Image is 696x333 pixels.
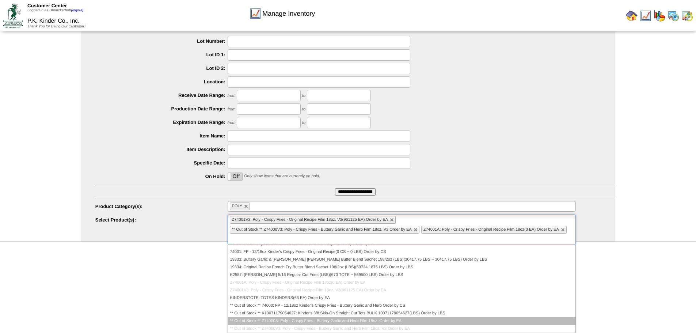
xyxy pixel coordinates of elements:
span: P.K, Kinder Co., Inc. [27,18,80,24]
img: calendarinout.gif [681,10,693,22]
label: Product Category(s): [95,204,228,209]
label: Item Name: [95,133,228,139]
span: to [302,107,305,111]
span: Manage Inventory [262,10,315,18]
span: Only show items that are currently on hold. [244,174,320,178]
li: Z74001A: Poly - Crispy Fries - Original Recipe Film 18oz(0 EA) Order by EA [228,279,576,287]
div: OnOff [228,173,243,181]
li: Z74001V3: Poly - Crispy Fries - Original Recipe Film 18oz. V3(961125 EA) Order by EA [228,287,576,294]
span: to [302,94,305,98]
img: ZoRoCo_Logo(Green%26Foil)%20jpg.webp [3,3,23,28]
label: Select Product(s): [95,217,228,223]
span: Z74001A: Poly - Crispy Fries - Original Recipe Film 18oz(0 EA) Order by EA [423,227,559,232]
li: ** Out of Stock ** K10071179054627: Kinder's 3/8 Skin-On Straight Cut Tots BULK 10071179054627(LB... [228,310,576,317]
li: 74001: FP - 12/18oz Kinder's Crispy Fries - Original Recipe(0 CS ~ 0 LBS) Order by CS [228,248,576,256]
span: Logged in as Dbrinckerhoff [27,8,83,12]
li: ** Out of Stock ** Z74000V3: Poly - Crispy Fries - Buttery Garlic and Herb Film 18oz. V3 Order by EA [228,325,576,333]
label: Specific Date: [95,160,228,166]
label: Production Date Range: [95,106,228,111]
label: Receive Date Range: [95,92,228,98]
img: graph.gif [654,10,665,22]
label: Lot ID 2: [95,65,228,71]
a: (logout) [71,8,83,12]
span: Z74001V3: Poly - Crispy Fries - Original Recipe Film 18oz. V3(961125 EA) Order by EA [232,217,388,222]
li: 19333: Buttery Garlic & [PERSON_NAME] [PERSON_NAME] Butter Blend Sachet 198/2oz (LBS)(30417.75 LB... [228,256,576,264]
img: calendarprod.gif [668,10,679,22]
span: Customer Center [27,3,67,8]
label: Lot Number: [95,38,228,44]
label: On Hold: [95,174,228,179]
img: line_graph.gif [250,8,261,19]
label: Off [228,173,243,180]
li: ** Out of Stock ** Z74000A: Poly - Crispy Fries - Buttery Garlic and Herb Film 18oz. Order by EA [228,317,576,325]
label: Expiration Date Range: [95,120,228,125]
span: to [302,121,305,125]
label: Item Description: [95,147,228,152]
span: from [228,94,236,98]
li: K2587: [PERSON_NAME] 5/16 Regular Cut Fries (LBS)(670 TOTE ~ 569500 LBS) Order by LBS [228,271,576,279]
span: POLY [232,204,243,208]
span: from [228,107,236,111]
label: Location: [95,79,228,84]
span: Thank You for Being Our Customer! [27,24,85,29]
li: KINDERSTOTE: TOTES KINDERS(63 EA) Order by EA [228,294,576,302]
li: 19334: Original Recipe French Fry Butter Blend Sachet 198/2oz (LBS)(69724.1875 LBS) Order by LBS [228,264,576,271]
label: Lot ID 1: [95,52,228,57]
span: from [228,121,236,125]
img: line_graph.gif [640,10,651,22]
img: home.gif [626,10,638,22]
span: ** Out of Stock ** Z74000V3: Poly - Crispy Fries - Buttery Garlic and Herb Film 18oz. V3 Order by EA [232,227,412,232]
li: ** Out of Stock ** 74000: FP - 12/18oz Kinder's Crispy Fries - Buttery Garlic and Herb Order by CS [228,302,576,310]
